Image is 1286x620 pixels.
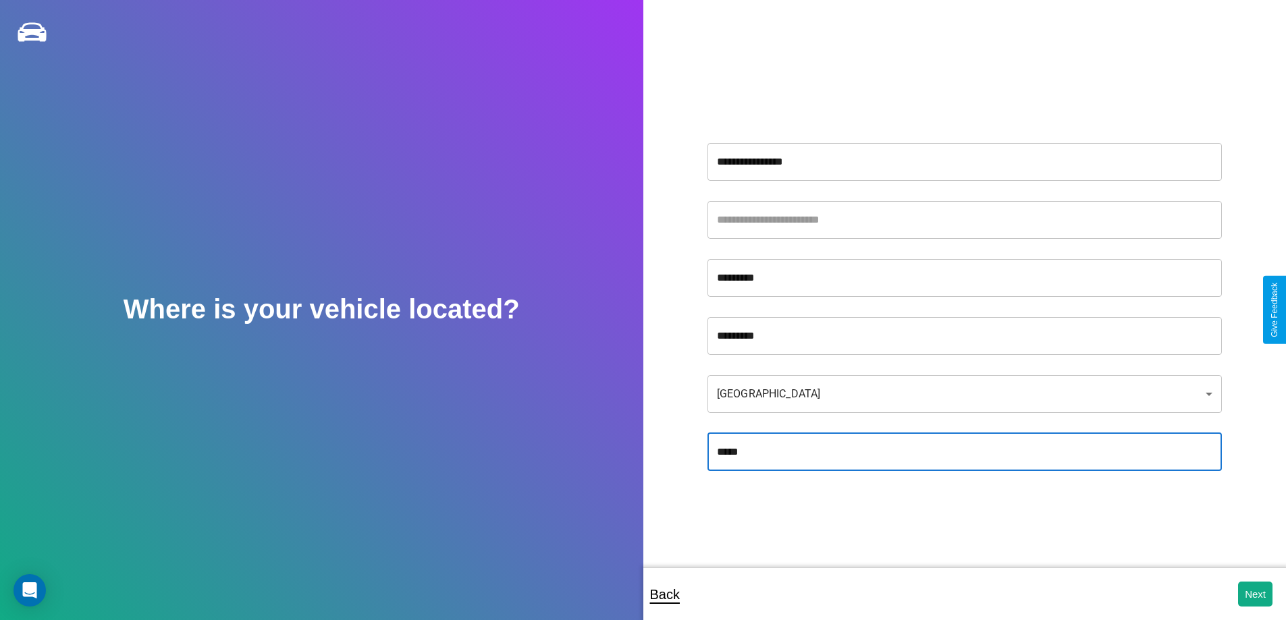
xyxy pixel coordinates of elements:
[1238,582,1272,607] button: Next
[14,574,46,607] div: Open Intercom Messenger
[707,375,1222,413] div: [GEOGRAPHIC_DATA]
[650,582,680,607] p: Back
[124,294,520,325] h2: Where is your vehicle located?
[1270,283,1279,337] div: Give Feedback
